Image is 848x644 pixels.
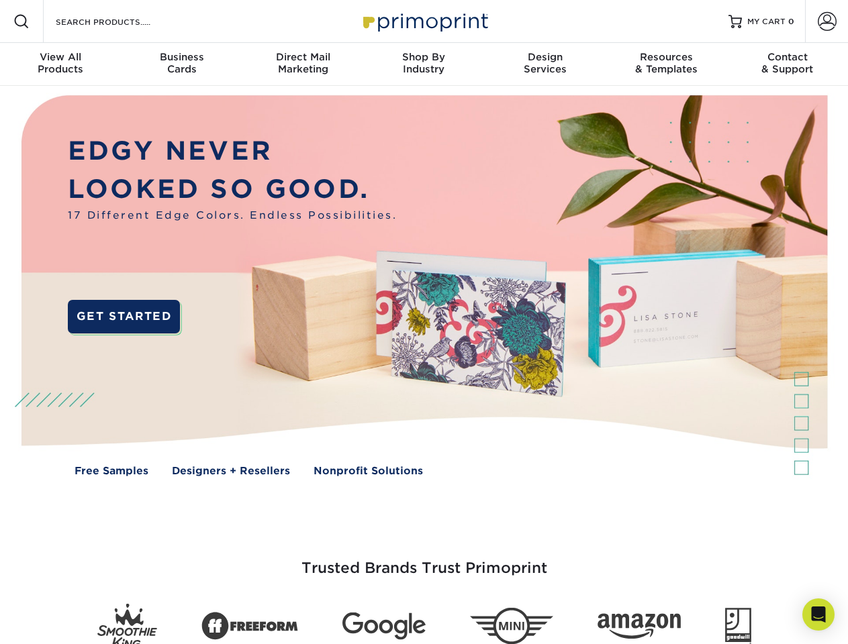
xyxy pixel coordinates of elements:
a: GET STARTED [68,300,180,333]
span: Design [485,51,606,63]
a: DesignServices [485,43,606,86]
div: Marketing [242,51,363,75]
a: Free Samples [75,464,148,479]
iframe: Google Customer Reviews [3,603,114,639]
img: Primoprint [357,7,491,36]
p: LOOKED SO GOOD. [68,170,397,209]
img: Google [342,612,426,640]
span: Shop By [363,51,484,63]
p: EDGY NEVER [68,132,397,170]
span: Business [121,51,242,63]
div: Open Intercom Messenger [802,598,835,631]
div: Cards [121,51,242,75]
div: Services [485,51,606,75]
h3: Trusted Brands Trust Primoprint [32,527,817,593]
span: MY CART [747,16,786,28]
img: Goodwill [725,608,751,644]
a: BusinessCards [121,43,242,86]
a: Direct MailMarketing [242,43,363,86]
span: 17 Different Edge Colors. Endless Possibilities. [68,208,397,223]
div: & Templates [606,51,726,75]
span: Direct Mail [242,51,363,63]
a: Contact& Support [727,43,848,86]
a: Nonprofit Solutions [314,464,423,479]
input: SEARCH PRODUCTS..... [54,13,185,30]
span: Resources [606,51,726,63]
span: 0 [788,17,794,26]
a: Resources& Templates [606,43,726,86]
img: Amazon [598,614,681,639]
div: Industry [363,51,484,75]
a: Designers + Resellers [172,464,290,479]
a: Shop ByIndustry [363,43,484,86]
span: Contact [727,51,848,63]
div: & Support [727,51,848,75]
